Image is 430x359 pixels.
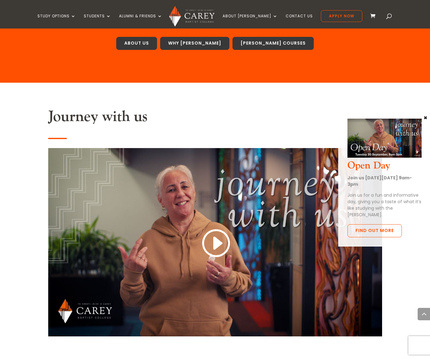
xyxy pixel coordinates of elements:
a: About Us [116,37,157,50]
button: Close [423,115,429,120]
strong: Join us [DATE][DATE] 9am-3pm [347,175,412,187]
img: Open Day Oct 2025 [347,119,422,158]
a: Alumni & Friends [119,14,162,28]
a: Find out more [347,224,402,237]
a: Contact Us [286,14,313,28]
a: Apply Now [321,10,362,22]
h2: Journey with us [48,108,382,129]
a: Why [PERSON_NAME] [160,37,229,50]
img: Carey Baptist College [169,6,215,27]
a: Study Options [37,14,76,28]
h3: Open Day [347,160,422,175]
a: Students [84,14,111,28]
p: Join us for a fun and informative day, giving you a taste of what it’s like studying with the [PE... [347,192,422,218]
a: Open Day Oct 2025 [347,152,422,160]
a: About [PERSON_NAME] [223,14,278,28]
a: [PERSON_NAME] Courses [232,37,314,50]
